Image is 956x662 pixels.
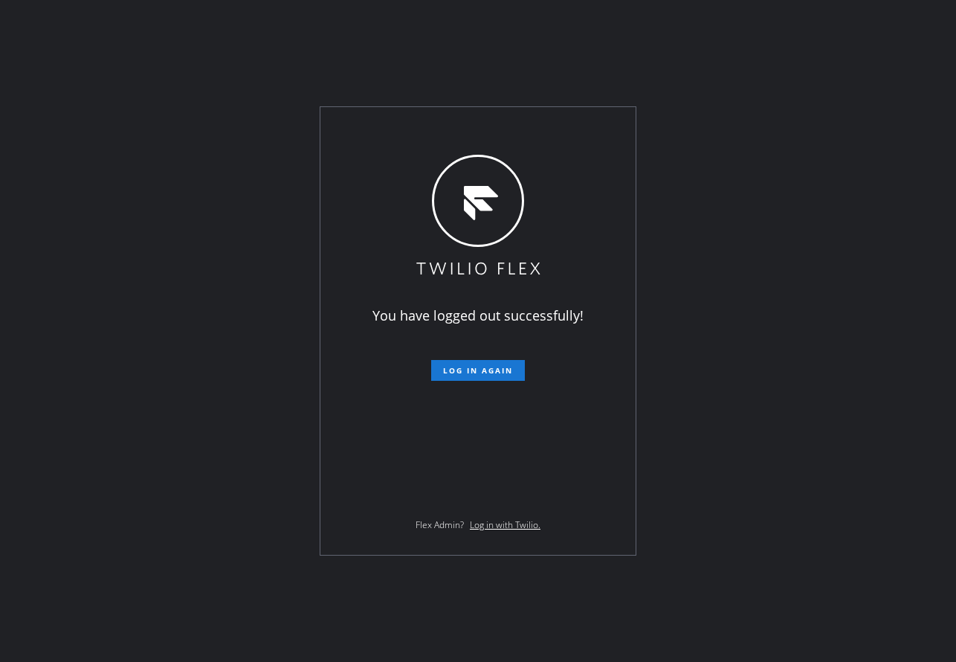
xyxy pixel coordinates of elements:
span: You have logged out successfully! [372,306,584,324]
a: Log in with Twilio. [470,518,540,531]
span: Flex Admin? [416,518,464,531]
span: Log in again [443,365,513,376]
button: Log in again [431,360,525,381]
